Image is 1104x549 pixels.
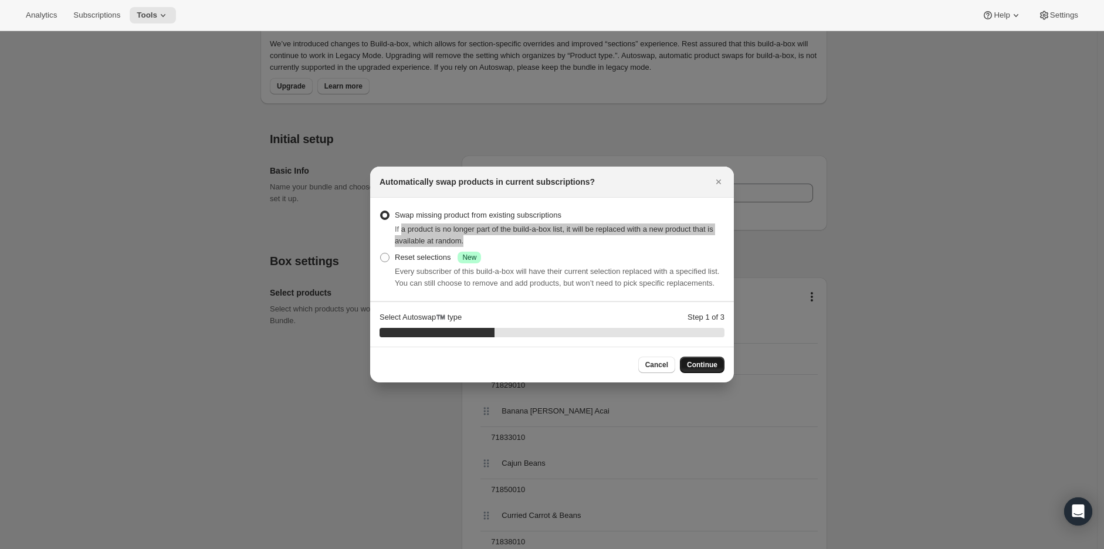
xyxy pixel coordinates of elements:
[1064,497,1092,526] div: Open Intercom Messenger
[710,174,727,190] button: Close
[66,7,127,23] button: Subscriptions
[73,11,120,20] span: Subscriptions
[395,211,561,219] span: Swap missing product from existing subscriptions
[1031,7,1085,23] button: Settings
[380,176,595,188] h2: Automatically swap products in current subscriptions?
[975,7,1028,23] button: Help
[645,360,668,370] span: Cancel
[26,11,57,20] span: Analytics
[130,7,176,23] button: Tools
[687,360,717,370] span: Continue
[380,311,462,323] p: Select Autoswap™️ type
[395,225,713,245] span: If a product is no longer part of the build-a-box list, it will be replaced with a new product th...
[680,357,724,373] button: Continue
[688,311,724,323] p: Step 1 of 3
[1050,11,1078,20] span: Settings
[638,357,675,373] button: Cancel
[19,7,64,23] button: Analytics
[994,11,1010,20] span: Help
[395,252,481,263] div: Reset selections
[137,11,157,20] span: Tools
[462,253,476,262] span: New
[395,267,719,287] span: Every subscriber of this build-a-box will have their current selection replaced with a specified ...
